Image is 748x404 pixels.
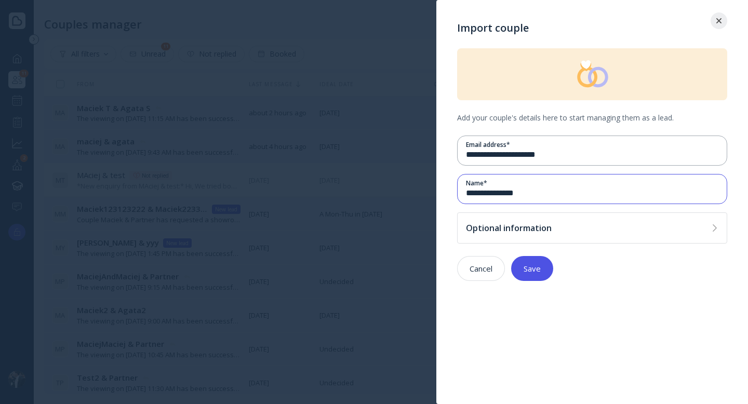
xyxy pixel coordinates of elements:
[457,256,505,281] button: Cancel
[466,223,707,233] div: Optional information
[457,21,727,48] div: Import couple
[457,100,727,136] div: Add your couple's details here to start managing them as a lead.
[470,264,492,273] div: Cancel
[511,256,553,281] button: Save
[524,264,541,273] div: Save
[466,179,718,187] div: Name *
[466,140,718,149] div: Email address *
